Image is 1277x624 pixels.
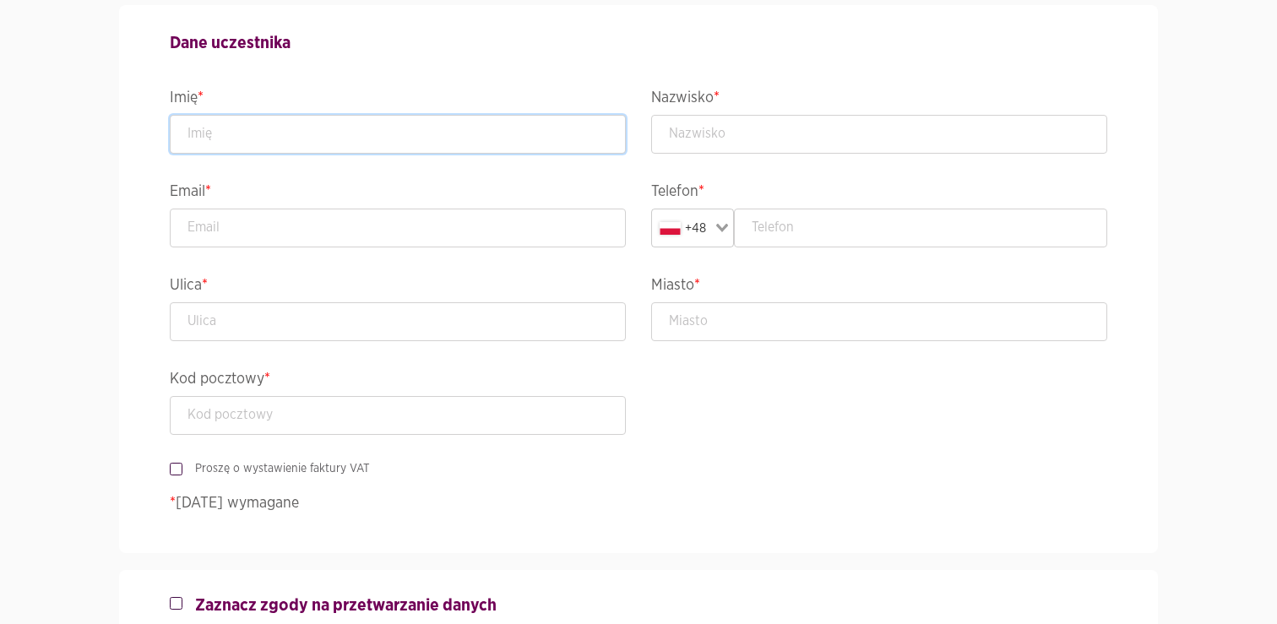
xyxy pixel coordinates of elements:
[170,366,626,396] legend: Kod pocztowy
[170,115,626,154] input: Imię
[170,209,626,247] input: Email
[170,179,626,209] legend: Email
[182,460,370,477] label: Proszę o wystawienie faktury VAT
[651,273,1107,302] legend: Miasto
[651,179,1107,209] legend: Telefon
[651,115,1107,154] input: Nazwisko
[170,35,291,52] strong: Dane uczestnika
[195,597,497,614] strong: Zaznacz zgody na przetwarzanie danych
[655,213,710,243] div: +48
[734,209,1108,247] input: Telefon
[651,85,1107,115] legend: Nazwisko
[651,209,734,247] div: Search for option
[170,302,626,341] input: Ulica
[170,492,1107,515] p: [DATE] wymagane
[660,222,681,235] img: pl.svg
[170,273,626,302] legend: Ulica
[651,302,1107,341] input: Miasto
[170,396,626,435] input: Kod pocztowy
[170,85,626,115] legend: Imię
